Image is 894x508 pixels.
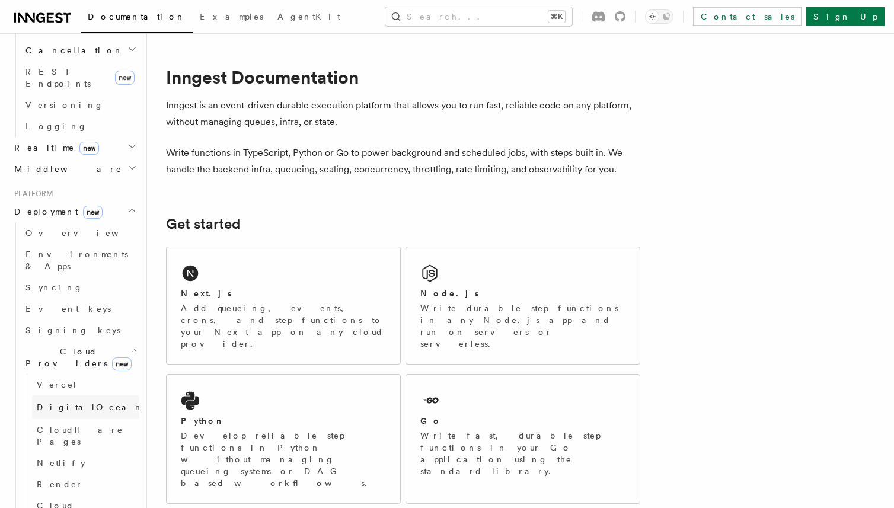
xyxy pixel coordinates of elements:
[406,247,640,365] a: Node.jsWrite durable step functions in any Node.js app and run on servers or serverless.
[37,480,83,489] span: Render
[21,116,139,137] a: Logging
[181,430,386,489] p: Develop reliable step functions in Python without managing queueing systems or DAG based workflows.
[166,216,240,232] a: Get started
[21,244,139,277] a: Environments & Apps
[21,44,123,56] span: Cancellation
[32,474,139,495] a: Render
[9,163,122,175] span: Middleware
[37,425,123,446] span: Cloudflare Pages
[200,12,263,21] span: Examples
[25,283,83,292] span: Syncing
[21,346,132,369] span: Cloud Providers
[385,7,572,26] button: Search...⌘K
[21,94,139,116] a: Versioning
[32,395,139,419] a: DigitalOcean
[406,374,640,504] a: GoWrite fast, durable step functions in your Go application using the standard library.
[420,415,442,427] h2: Go
[32,374,139,395] a: Vercel
[21,341,139,374] button: Cloud Providersnew
[181,287,232,299] h2: Next.js
[21,61,139,94] a: REST Endpointsnew
[79,142,99,155] span: new
[420,430,625,477] p: Write fast, durable step functions in your Go application using the standard library.
[181,302,386,350] p: Add queueing, events, crons, and step functions to your Next app on any cloud provider.
[9,206,103,218] span: Deployment
[420,287,479,299] h2: Node.js
[166,145,640,178] p: Write functions in TypeScript, Python or Go to power background and scheduled jobs, with steps bu...
[21,222,139,244] a: Overview
[25,228,148,238] span: Overview
[112,357,132,370] span: new
[693,7,802,26] a: Contact sales
[25,122,87,131] span: Logging
[37,380,78,389] span: Vercel
[25,325,120,335] span: Signing keys
[548,11,565,23] kbd: ⌘K
[166,374,401,504] a: PythonDevelop reliable step functions in Python without managing queueing systems or DAG based wo...
[420,302,625,350] p: Write durable step functions in any Node.js app and run on servers or serverless.
[25,304,111,314] span: Event keys
[9,158,139,180] button: Middleware
[166,66,640,88] h1: Inngest Documentation
[32,419,139,452] a: Cloudflare Pages
[88,12,186,21] span: Documentation
[9,137,139,158] button: Realtimenew
[37,402,143,412] span: DigitalOcean
[166,97,640,130] p: Inngest is an event-driven durable execution platform that allows you to run fast, reliable code ...
[277,12,340,21] span: AgentKit
[806,7,885,26] a: Sign Up
[81,4,193,33] a: Documentation
[181,415,225,427] h2: Python
[25,100,104,110] span: Versioning
[166,247,401,365] a: Next.jsAdd queueing, events, crons, and step functions to your Next app on any cloud provider.
[21,40,139,61] button: Cancellation
[270,4,347,32] a: AgentKit
[193,4,270,32] a: Examples
[21,298,139,320] a: Event keys
[115,71,135,85] span: new
[9,201,139,222] button: Deploymentnew
[25,250,128,271] span: Environments & Apps
[9,142,99,154] span: Realtime
[21,277,139,298] a: Syncing
[645,9,673,24] button: Toggle dark mode
[21,320,139,341] a: Signing keys
[9,189,53,199] span: Platform
[83,206,103,219] span: new
[25,67,91,88] span: REST Endpoints
[32,452,139,474] a: Netlify
[37,458,85,468] span: Netlify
